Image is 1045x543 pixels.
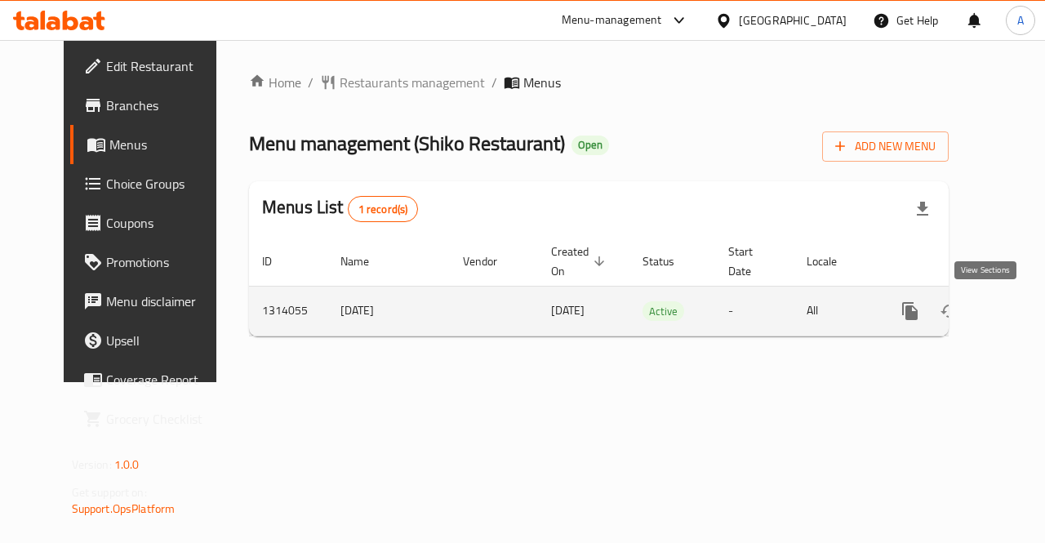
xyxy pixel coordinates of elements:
span: 1 record(s) [349,202,418,217]
li: / [308,73,313,92]
span: Status [643,251,696,271]
button: Change Status [930,292,969,331]
span: A [1017,11,1024,29]
span: Menu disclaimer [106,292,225,311]
span: Name [340,251,390,271]
a: Coverage Report [70,360,238,399]
a: Grocery Checklist [70,399,238,438]
a: Promotions [70,243,238,282]
span: Upsell [106,331,225,350]
span: Restaurants management [340,73,485,92]
a: Coupons [70,203,238,243]
span: Coverage Report [106,370,225,389]
a: Upsell [70,321,238,360]
a: Menu disclaimer [70,282,238,321]
a: Branches [70,86,238,125]
td: [DATE] [327,286,450,336]
td: 1314055 [249,286,327,336]
span: Start Date [728,242,774,281]
li: / [491,73,497,92]
span: [DATE] [551,300,585,321]
a: Restaurants management [320,73,485,92]
button: Add New Menu [822,131,949,162]
span: Menus [109,135,225,154]
div: Active [643,301,684,321]
span: Open [571,138,609,152]
span: Coupons [106,213,225,233]
span: Get support on: [72,482,147,503]
button: more [891,292,930,331]
div: Menu-management [562,11,662,30]
td: - [715,286,794,336]
div: Open [571,136,609,155]
a: Choice Groups [70,164,238,203]
span: ID [262,251,293,271]
span: Menus [523,73,561,92]
span: Edit Restaurant [106,56,225,76]
span: Branches [106,96,225,115]
span: Add New Menu [835,136,936,157]
span: Version: [72,454,112,475]
span: Locale [807,251,858,271]
div: [GEOGRAPHIC_DATA] [739,11,847,29]
h2: Menus List [262,195,418,222]
a: Edit Restaurant [70,47,238,86]
a: Menus [70,125,238,164]
span: Choice Groups [106,174,225,194]
span: Active [643,302,684,321]
td: All [794,286,878,336]
div: Export file [903,189,942,229]
div: Total records count [348,196,419,222]
a: Home [249,73,301,92]
span: Vendor [463,251,518,271]
span: Created On [551,242,610,281]
span: Grocery Checklist [106,409,225,429]
nav: breadcrumb [249,73,949,92]
span: Promotions [106,252,225,272]
a: Support.OpsPlatform [72,498,176,519]
span: Menu management ( Shiko Restaurant ) [249,125,565,162]
span: 1.0.0 [114,454,140,475]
